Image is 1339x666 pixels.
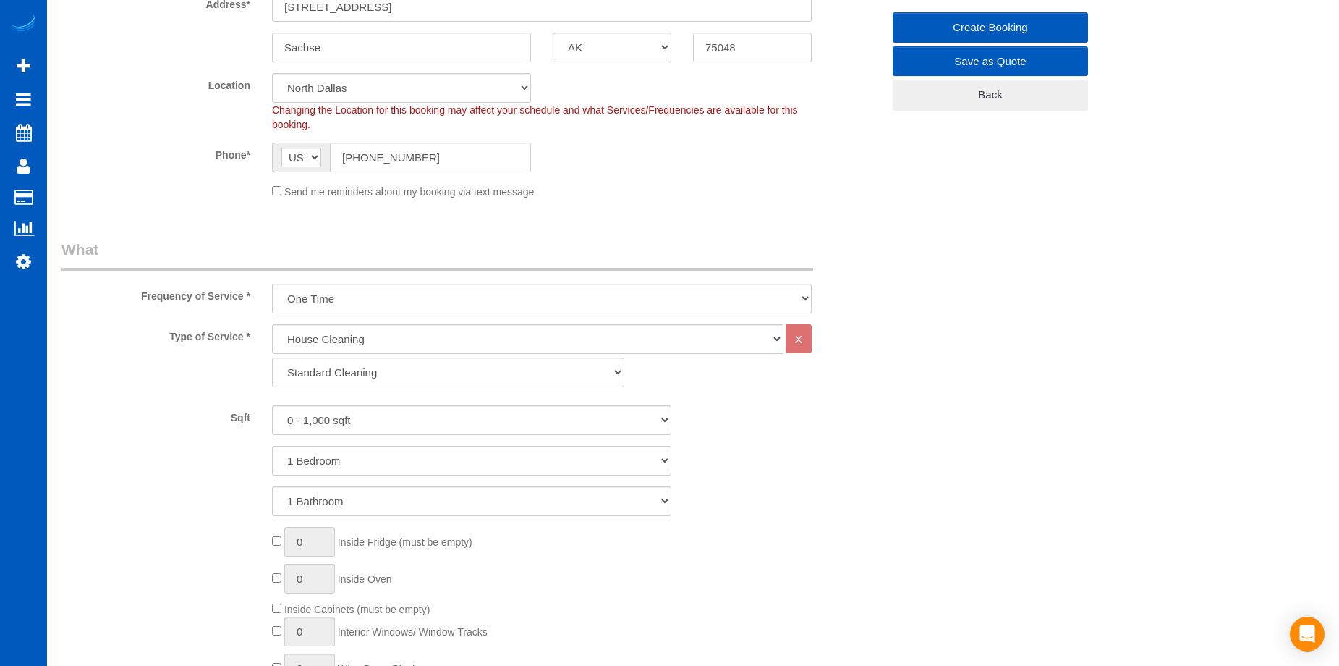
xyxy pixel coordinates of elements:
span: Inside Fridge (must be empty) [338,536,472,548]
div: Open Intercom Messenger [1290,617,1325,652]
label: Sqft [51,405,261,425]
label: Type of Service * [51,324,261,344]
a: Create Booking [893,12,1088,43]
img: Automaid Logo [9,14,38,35]
span: Inside Cabinets (must be empty) [284,604,430,615]
label: Location [51,73,261,93]
input: Phone* [330,143,531,172]
span: Changing the Location for this booking may affect your schedule and what Services/Frequencies are... [272,104,798,130]
label: Phone* [51,143,261,162]
span: Inside Oven [338,573,392,585]
span: Interior Windows/ Window Tracks [338,626,488,638]
a: Back [893,80,1088,110]
a: Save as Quote [893,46,1088,77]
legend: What [61,239,813,271]
label: Frequency of Service * [51,284,261,303]
span: Send me reminders about my booking via text message [284,186,535,198]
input: Zip Code* [693,33,812,62]
input: City* [272,33,531,62]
